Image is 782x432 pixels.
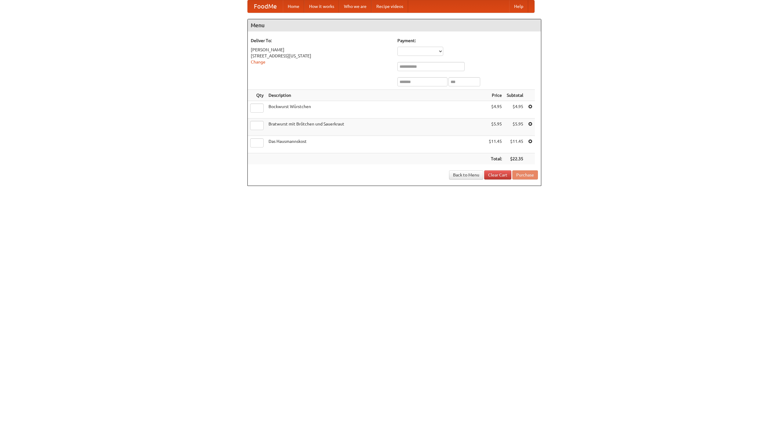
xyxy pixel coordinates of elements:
[504,90,526,101] th: Subtotal
[486,153,504,165] th: Total:
[266,101,486,118] td: Bockwurst Würstchen
[371,0,408,13] a: Recipe videos
[509,0,528,13] a: Help
[251,38,391,44] h5: Deliver To:
[504,101,526,118] td: $4.95
[283,0,304,13] a: Home
[251,47,391,53] div: [PERSON_NAME]
[504,136,526,153] td: $11.45
[486,90,504,101] th: Price
[248,19,541,31] h4: Menu
[512,170,538,180] button: Purchase
[339,0,371,13] a: Who we are
[248,90,266,101] th: Qty
[486,101,504,118] td: $4.95
[449,170,483,180] a: Back to Menu
[486,118,504,136] td: $5.95
[266,90,486,101] th: Description
[266,118,486,136] td: Bratwurst mit Brötchen und Sauerkraut
[251,53,391,59] div: [STREET_ADDRESS][US_STATE]
[486,136,504,153] td: $11.45
[484,170,511,180] a: Clear Cart
[251,60,265,64] a: Change
[397,38,538,44] h5: Payment:
[248,0,283,13] a: FoodMe
[266,136,486,153] td: Das Hausmannskost
[504,118,526,136] td: $5.95
[304,0,339,13] a: How it works
[504,153,526,165] th: $22.35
